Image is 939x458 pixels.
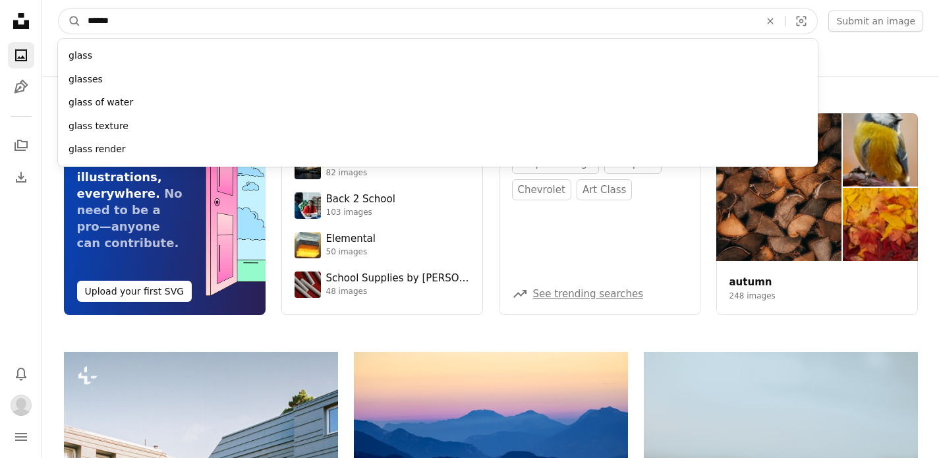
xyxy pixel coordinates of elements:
a: Home — Unsplash [8,8,34,37]
a: Download History [8,164,34,190]
div: glass render [58,138,818,161]
a: Astrophotography82 images [295,153,470,179]
a: Photos [8,42,34,69]
button: Visual search [785,9,817,34]
button: Notifications [8,360,34,387]
a: Layered blue mountains under a pastel sky [354,431,628,443]
div: 50 images [326,247,376,258]
img: premium_photo-1751985761161-8a269d884c29 [295,232,321,258]
span: No need to be a pro—anyone can contribute. [77,186,183,250]
img: premium_photo-1715107534993-67196b65cde7 [295,272,321,298]
a: School Supplies by [PERSON_NAME]48 images [295,272,470,298]
div: glasses [58,68,818,92]
div: School Supplies by [PERSON_NAME] [326,272,470,285]
a: Back 2 School103 images [295,192,470,219]
div: 48 images [326,287,470,297]
div: Back 2 School [326,193,395,206]
div: 103 images [326,208,395,218]
button: Upload your first SVG [77,281,192,302]
div: Elemental [326,233,376,246]
a: Collections [8,132,34,159]
form: Find visuals sitewide [58,8,818,34]
span: Your illustrations, everywhere. [77,154,162,200]
img: premium_photo-1683135218355-6d72011bf303 [295,192,321,219]
button: Menu [8,424,34,450]
div: glass [58,44,818,68]
button: Clear [756,9,785,34]
div: glass texture [58,115,818,138]
button: Profile [8,392,34,418]
img: Avatar of user Laura Bako [11,395,32,416]
a: Illustrations [8,74,34,100]
div: 82 images [326,168,415,179]
div: glass of water [58,91,818,115]
button: Search Unsplash [59,9,81,34]
a: art class [577,179,633,200]
a: autumn [729,276,772,288]
a: Elemental50 images [295,232,470,258]
a: See trending searches [533,288,644,300]
a: chevrolet [512,179,571,200]
button: Submit an image [828,11,923,32]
